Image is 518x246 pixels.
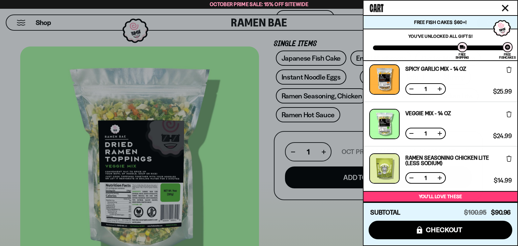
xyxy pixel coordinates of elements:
[491,209,511,216] span: $90.96
[420,175,431,181] span: 1
[420,131,431,136] span: 1
[493,133,512,139] span: $24.99
[420,86,431,92] span: 1
[370,0,383,14] span: Cart
[405,66,466,71] a: Spicy Garlic Mix - 14 oz
[369,221,512,239] button: checkout
[405,111,451,116] a: Veggie Mix - 14 OZ
[464,209,486,216] span: $100.95
[493,89,512,95] span: $25.99
[499,53,516,59] div: Free Fishcakes
[414,19,466,25] span: Free Fish Cakes $60+!
[373,33,508,39] p: You've unlocked all gifts!
[494,178,512,184] span: $14.99
[370,209,400,216] h4: Subtotal
[405,155,491,166] a: Ramen Seasoning Chicken Lite (Less Sodium)
[210,1,308,7] span: October Prime Sale: 15% off Sitewide
[426,226,463,234] span: checkout
[456,53,469,59] div: Free Shipping
[365,193,516,200] p: You’ll love these
[500,3,510,13] button: Close cart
